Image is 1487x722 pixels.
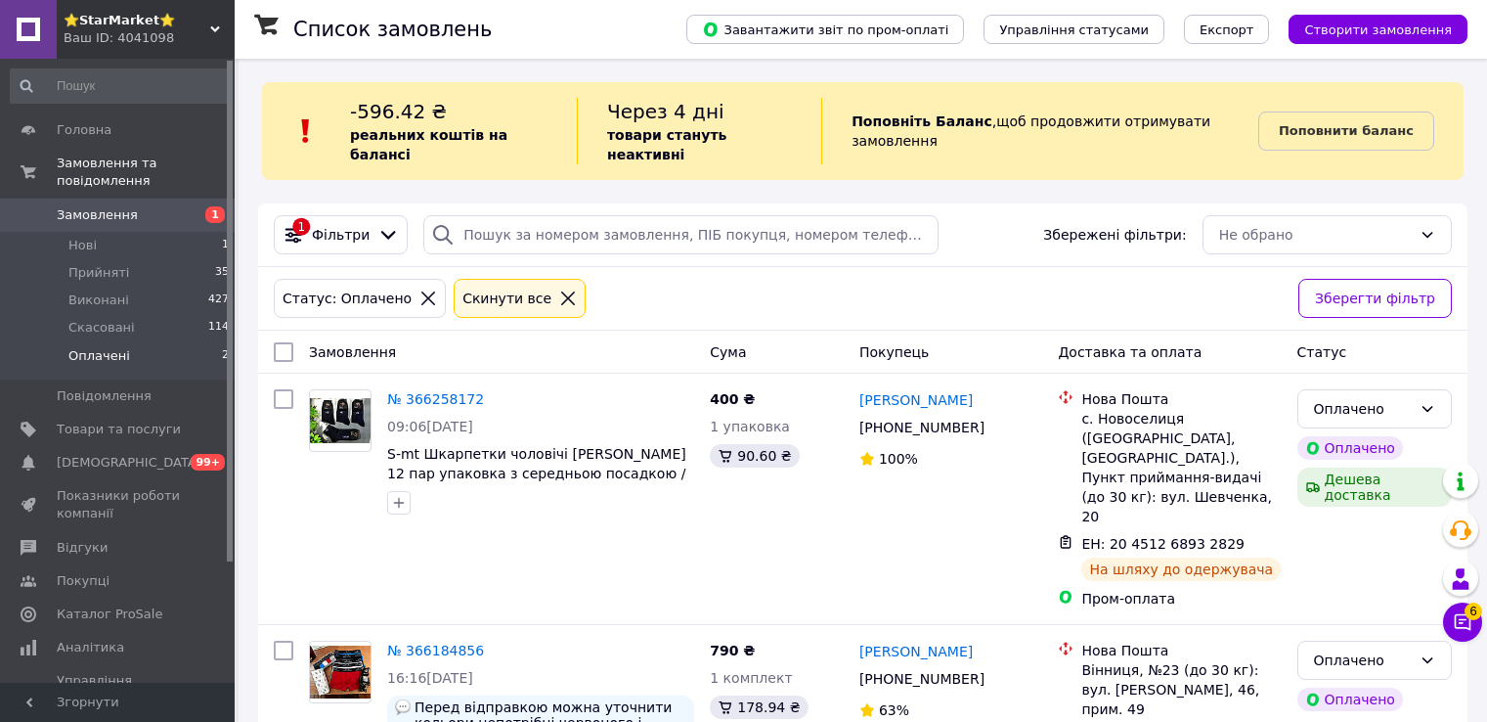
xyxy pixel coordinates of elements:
div: Оплачено [1314,398,1412,420]
span: 6 [1465,597,1482,614]
div: Пром-оплата [1081,589,1281,609]
span: -596.42 ₴ [350,100,447,123]
span: 790 ₴ [710,643,755,658]
span: Експорт [1200,23,1254,37]
div: Статус: Оплачено [279,288,415,309]
div: На шляху до одержувача [1081,558,1281,581]
a: [PERSON_NAME] [859,390,973,410]
a: № 366184856 [387,643,484,658]
input: Пошук [10,68,231,104]
span: Через 4 дні [607,100,724,123]
div: Нова Пошта [1081,389,1281,409]
button: Чат з покупцем6 [1443,603,1482,642]
img: :exclamation: [291,116,321,146]
input: Пошук за номером замовлення, ПІБ покупця, номером телефону, Email, номером накладної [423,215,939,254]
b: товари стануть неактивні [607,127,726,162]
span: Оплачені [68,347,130,365]
span: Повідомлення [57,387,152,405]
img: Фото товару [310,398,371,444]
span: 400 ₴ [710,391,755,407]
span: ЕН: 20 4512 6893 2829 [1081,536,1245,552]
div: Не обрано [1219,224,1412,246]
span: 100% [879,451,918,467]
span: Управління статусами [999,23,1149,37]
span: Управління сайтом [57,672,181,707]
div: [PHONE_NUMBER] [855,665,988,693]
span: Зберегти фільтр [1315,288,1435,309]
span: Нові [68,237,97,254]
span: Виконані [68,292,129,309]
button: Управління статусами [984,15,1164,44]
span: 114 [208,319,229,337]
div: Нова Пошта [1081,641,1281,660]
div: 90.60 ₴ [710,444,799,468]
div: Cкинути все [459,288,555,309]
span: 1 упаковка [710,419,790,434]
span: Замовлення [57,206,138,224]
span: ⭐𝗦𝘁𝗮𝗿𝗠𝗮𝗿𝗸𝗲𝘁⭐ [64,12,210,29]
a: Фото товару [309,389,372,452]
span: Товари та послуги [57,421,181,438]
span: Покупці [57,572,109,590]
span: Замовлення [309,344,396,360]
b: Поповнити баланс [1279,123,1414,138]
span: 16:16[DATE] [387,670,473,686]
button: Зберегти фільтр [1298,279,1452,318]
span: Доставка та оплата [1058,344,1202,360]
div: Оплачено [1297,436,1403,460]
button: Завантажити звіт по пром-оплаті [686,15,964,44]
b: реальних коштів на балансі [350,127,507,162]
div: , щоб продовжити отримувати замовлення [821,98,1258,164]
div: Оплачено [1314,650,1412,671]
div: 178.94 ₴ [710,696,808,719]
span: Прийняті [68,264,129,282]
img: Фото товару [310,646,371,699]
span: Статус [1297,344,1347,360]
a: [PERSON_NAME] [859,642,973,661]
span: 2 [222,347,229,365]
div: Дешева доставка [1297,468,1452,507]
span: Головна [57,121,111,139]
span: Завантажити звіт по пром-оплаті [702,21,948,38]
span: Відгуки [57,539,108,557]
div: Ваш ID: 4041098 [64,29,235,47]
h1: Список замовлень [293,18,492,41]
button: Створити замовлення [1289,15,1467,44]
span: Скасовані [68,319,135,337]
div: Вінниця, №23 (до 30 кг): вул. [PERSON_NAME], 46, прим. 49 [1081,660,1281,719]
div: Оплачено [1297,688,1403,711]
a: S-mt Шкарпетки чоловічі [PERSON_NAME] 12 пар упаковка з середньою посадкою / Носки мужские [387,446,686,501]
a: Створити замовлення [1269,21,1467,36]
span: Створити замовлення [1304,23,1452,37]
span: 09:06[DATE] [387,419,473,434]
span: 1 комплект [710,670,792,686]
a: Фото товару [309,641,372,703]
div: [PHONE_NUMBER] [855,414,988,441]
span: Каталог ProSale [57,606,162,623]
span: Аналітика [57,639,124,656]
span: 427 [208,292,229,309]
img: :speech_balloon: [395,699,411,715]
a: № 366258172 [387,391,484,407]
span: Cума [710,344,746,360]
a: Поповнити баланс [1258,112,1434,151]
span: [DEMOGRAPHIC_DATA] [57,454,201,472]
div: с. Новоселиця ([GEOGRAPHIC_DATA], [GEOGRAPHIC_DATA].), Пункт приймання-видачі (до 30 кг): вул. Ше... [1081,409,1281,526]
span: Збережені фільтри: [1043,225,1186,245]
span: 63% [879,702,909,718]
span: Замовлення та повідомлення [57,155,235,190]
span: 99+ [191,454,225,471]
button: Експорт [1184,15,1270,44]
span: Покупець [859,344,929,360]
span: Показники роботи компанії [57,487,181,522]
span: 35 [215,264,229,282]
span: 1 [222,237,229,254]
span: 1 [205,206,225,223]
b: Поповніть Баланс [852,113,992,129]
span: Фільтри [312,225,370,245]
